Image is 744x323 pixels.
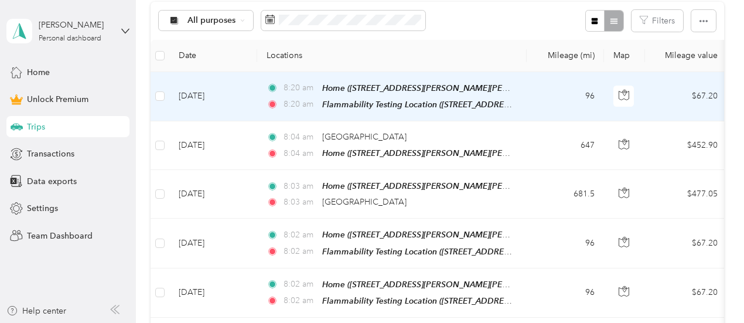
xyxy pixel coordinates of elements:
td: [DATE] [169,72,257,121]
div: [PERSON_NAME] [39,19,112,31]
span: Flammability Testing Location ([STREET_ADDRESS][US_STATE]) [322,296,559,306]
span: Trips [27,121,45,133]
td: 647 [527,121,604,170]
span: 8:02 am [284,278,317,291]
span: 8:04 am [284,147,317,160]
span: 8:03 am [284,196,317,209]
iframe: Everlance-gr Chat Button Frame [678,257,744,323]
span: Team Dashboard [27,230,93,242]
td: [DATE] [169,219,257,268]
td: [DATE] [169,268,257,318]
td: [DATE] [169,170,257,219]
span: 8:20 am [284,81,317,94]
span: Settings [27,202,58,215]
th: Map [604,40,645,72]
span: 8:20 am [284,98,317,111]
span: 8:03 am [284,180,317,193]
span: 8:02 am [284,229,317,242]
td: 96 [527,219,604,268]
span: Unlock Premium [27,93,88,106]
th: Date [169,40,257,72]
span: Home ([STREET_ADDRESS][PERSON_NAME][PERSON_NAME][US_STATE]) [322,280,599,290]
button: Help center [6,305,66,317]
span: Home ([STREET_ADDRESS][PERSON_NAME][PERSON_NAME][US_STATE]) [322,230,599,240]
td: $477.05 [645,170,727,219]
td: [DATE] [169,121,257,170]
span: Home ([STREET_ADDRESS][PERSON_NAME][PERSON_NAME][US_STATE]) [322,181,599,191]
th: Mileage value [645,40,727,72]
span: Data exports [27,175,77,188]
span: Home [27,66,50,79]
span: Flammability Testing Location ([STREET_ADDRESS][US_STATE]) [322,247,559,257]
span: 8:02 am [284,294,317,307]
span: 8:02 am [284,245,317,258]
span: [GEOGRAPHIC_DATA] [322,197,407,207]
span: Home ([STREET_ADDRESS][PERSON_NAME][PERSON_NAME][US_STATE]) [322,148,599,158]
td: $67.20 [645,72,727,121]
button: Filters [632,10,683,32]
td: 96 [527,268,604,318]
span: 8:04 am [284,131,317,144]
th: Locations [257,40,527,72]
span: Transactions [27,148,74,160]
td: $452.90 [645,121,727,170]
span: All purposes [187,16,236,25]
span: Home ([STREET_ADDRESS][PERSON_NAME][PERSON_NAME][US_STATE]) [322,83,599,93]
div: Personal dashboard [39,35,101,42]
td: $67.20 [645,219,727,268]
td: $67.20 [645,268,727,318]
td: 681.5 [527,170,604,219]
td: 96 [527,72,604,121]
span: Flammability Testing Location ([STREET_ADDRESS][US_STATE]) [322,100,559,110]
th: Mileage (mi) [527,40,604,72]
span: [GEOGRAPHIC_DATA] [322,132,407,142]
